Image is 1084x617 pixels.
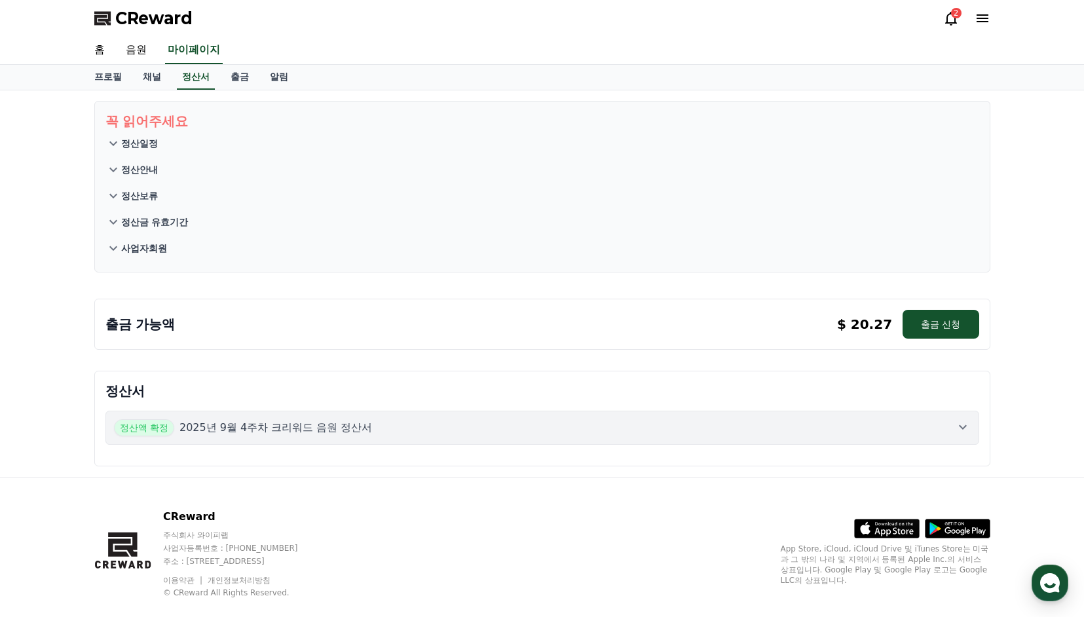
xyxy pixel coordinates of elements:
[105,209,979,235] button: 정산금 유효기간
[105,130,979,157] button: 정산일정
[105,411,979,445] button: 정산액 확정 2025년 9월 4주차 크리워드 음원 정산서
[105,315,176,333] p: 출금 가능액
[115,8,193,29] span: CReward
[105,112,979,130] p: 꼭 읽어주세요
[220,65,259,90] a: 출금
[115,37,157,64] a: 음원
[951,8,962,18] div: 2
[4,415,86,448] a: 홈
[41,435,49,445] span: 홈
[903,310,979,339] button: 출금 신청
[84,37,115,64] a: 홈
[84,65,132,90] a: 프로필
[943,10,959,26] a: 2
[105,235,979,261] button: 사업자회원
[163,509,323,525] p: CReward
[781,544,990,586] p: App Store, iCloud, iCloud Drive 및 iTunes Store는 미국과 그 밖의 나라 및 지역에서 등록된 Apple Inc.의 서비스 상표입니다. Goo...
[114,419,174,436] span: 정산액 확정
[121,215,189,229] p: 정산금 유효기간
[86,415,169,448] a: 대화
[105,157,979,183] button: 정산안내
[121,189,158,202] p: 정산보류
[120,436,136,446] span: 대화
[121,242,167,255] p: 사업자회원
[163,588,323,598] p: © CReward All Rights Reserved.
[202,435,218,445] span: 설정
[94,8,193,29] a: CReward
[169,415,252,448] a: 설정
[121,137,158,150] p: 정산일정
[132,65,172,90] a: 채널
[837,315,892,333] p: $ 20.27
[165,37,223,64] a: 마이페이지
[163,530,323,540] p: 주식회사 와이피랩
[163,556,323,567] p: 주소 : [STREET_ADDRESS]
[179,420,373,436] p: 2025년 9월 4주차 크리워드 음원 정산서
[259,65,299,90] a: 알림
[163,576,204,585] a: 이용약관
[177,65,215,90] a: 정산서
[105,382,979,400] p: 정산서
[163,543,323,553] p: 사업자등록번호 : [PHONE_NUMBER]
[121,163,158,176] p: 정산안내
[208,576,271,585] a: 개인정보처리방침
[105,183,979,209] button: 정산보류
